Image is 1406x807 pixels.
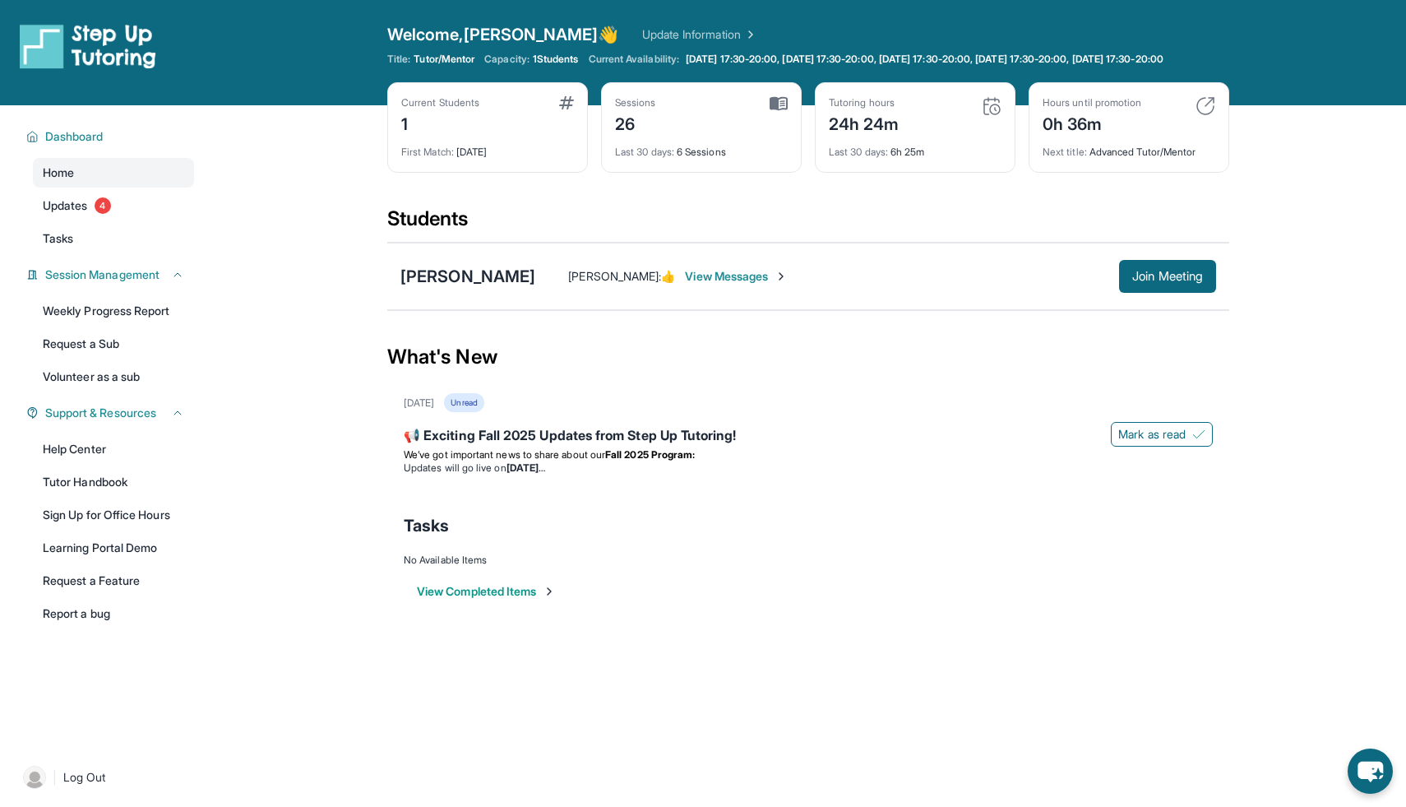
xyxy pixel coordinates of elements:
div: No Available Items [404,554,1213,567]
div: [DATE] [404,397,434,410]
a: |Log Out [16,759,194,795]
button: View Completed Items [417,583,556,600]
img: user-img [23,766,46,789]
button: Session Management [39,267,184,283]
a: Updates4 [33,191,194,220]
span: Current Availability: [589,53,679,66]
span: Mark as read [1118,426,1186,443]
a: Help Center [33,434,194,464]
div: Tutoring hours [829,96,900,109]
button: Support & Resources [39,405,184,421]
span: Support & Resources [45,405,156,421]
span: We’ve got important news to share about our [404,448,605,461]
span: Welcome, [PERSON_NAME] 👋 [387,23,619,46]
span: 4 [95,197,111,214]
div: Advanced Tutor/Mentor [1043,136,1215,159]
a: Request a Sub [33,329,194,359]
span: Last 30 days : [615,146,674,158]
div: [DATE] [401,136,574,159]
span: View Messages [685,268,788,285]
span: Log Out [63,769,106,786]
a: Request a Feature [33,566,194,596]
a: Tutor Handbook [33,467,194,497]
div: 26 [615,109,656,136]
button: chat-button [1348,749,1393,794]
button: Dashboard [39,128,184,145]
a: Weekly Progress Report [33,296,194,326]
span: Session Management [45,267,160,283]
span: [DATE] 17:30-20:00, [DATE] 17:30-20:00, [DATE] 17:30-20:00, [DATE] 17:30-20:00, [DATE] 17:30-20:00 [686,53,1163,66]
span: Last 30 days : [829,146,888,158]
strong: Fall 2025 Program: [605,448,695,461]
span: Dashboard [45,128,104,145]
span: Join Meeting [1132,271,1203,281]
div: 📢 Exciting Fall 2025 Updates from Step Up Tutoring! [404,425,1213,448]
div: What's New [387,321,1229,393]
span: 👍 [661,269,675,283]
img: card [1196,96,1215,116]
a: [DATE] 17:30-20:00, [DATE] 17:30-20:00, [DATE] 17:30-20:00, [DATE] 17:30-20:00, [DATE] 17:30-20:00 [682,53,1167,66]
div: Students [387,206,1229,242]
div: Sessions [615,96,656,109]
span: 1 Students [533,53,579,66]
span: Updates [43,197,88,214]
div: [PERSON_NAME] [400,265,535,288]
a: Sign Up for Office Hours [33,500,194,530]
span: Tasks [404,514,449,537]
a: Home [33,158,194,188]
div: 24h 24m [829,109,900,136]
div: Unread [444,393,483,412]
span: [PERSON_NAME] : [568,269,661,283]
img: Mark as read [1192,428,1205,441]
li: Updates will go live on [404,461,1213,475]
a: Update Information [642,26,757,43]
span: Title: [387,53,410,66]
span: Tasks [43,230,73,247]
span: Tutor/Mentor [414,53,474,66]
img: Chevron-Right [775,270,788,283]
img: card [982,96,1001,116]
img: logo [20,23,156,69]
a: Learning Portal Demo [33,533,194,563]
button: Join Meeting [1119,260,1216,293]
span: First Match : [401,146,454,158]
strong: [DATE] [506,461,545,474]
button: Mark as read [1111,422,1213,447]
div: 0h 36m [1043,109,1141,136]
a: Volunteer as a sub [33,362,194,392]
span: Next title : [1043,146,1087,158]
img: Chevron Right [741,26,757,43]
div: Hours until promotion [1043,96,1141,109]
a: Tasks [33,224,194,253]
span: | [53,768,57,787]
div: 6 Sessions [615,136,788,159]
img: card [770,96,788,111]
span: Capacity: [484,53,530,66]
span: Home [43,165,74,181]
div: Current Students [401,96,479,109]
img: card [559,96,574,109]
div: 1 [401,109,479,136]
a: Report a bug [33,599,194,628]
div: 6h 25m [829,136,1001,159]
